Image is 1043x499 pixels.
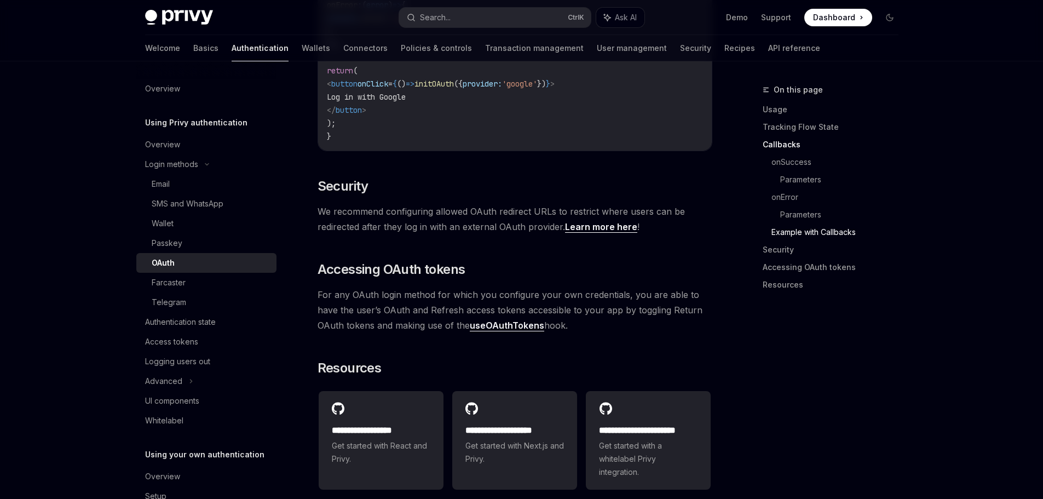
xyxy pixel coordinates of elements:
a: Policies & controls [401,35,472,61]
a: Demo [726,12,748,23]
a: Connectors [343,35,388,61]
a: UI components [136,391,276,411]
div: Whitelabel [145,414,183,427]
img: dark logo [145,10,213,25]
a: Wallet [136,214,276,233]
a: Security [680,35,711,61]
h5: Using your own authentication [145,448,264,461]
a: Usage [763,101,907,118]
a: Accessing OAuth tokens [763,259,907,276]
div: Overview [145,138,180,151]
span: Security [318,177,368,195]
div: Search... [420,11,451,24]
a: Callbacks [763,136,907,153]
div: SMS and WhatsApp [152,197,223,210]
a: SMS and WhatsApp [136,194,276,214]
span: 'google' [502,79,537,89]
a: Parameters [780,206,907,223]
div: Login methods [145,158,198,171]
div: Telegram [152,296,186,309]
a: Email [136,174,276,194]
button: Search...CtrlK [399,8,591,27]
a: Welcome [145,35,180,61]
a: useOAuthTokens [470,320,544,331]
a: Access tokens [136,332,276,352]
span: } [546,79,550,89]
div: Farcaster [152,276,186,289]
span: () [397,79,406,89]
span: initOAuth [414,79,454,89]
a: Farcaster [136,273,276,292]
a: onSuccess [771,153,907,171]
span: => [406,79,414,89]
span: Accessing OAuth tokens [318,261,465,278]
a: Resources [763,276,907,294]
div: Authentication state [145,316,216,329]
span: Resources [318,359,382,377]
span: > [362,105,366,115]
button: Toggle dark mode [881,9,898,26]
a: Whitelabel [136,411,276,431]
div: Access tokens [145,335,198,348]
a: Passkey [136,233,276,253]
span: Get started with React and Privy. [332,439,430,466]
span: > [550,79,555,89]
span: button [336,105,362,115]
a: Support [761,12,791,23]
div: OAuth [152,256,175,269]
div: Passkey [152,237,182,250]
span: ( [353,66,358,76]
span: onClick [358,79,388,89]
span: Dashboard [813,12,855,23]
a: Overview [136,135,276,154]
a: Parameters [780,171,907,188]
span: return [327,66,353,76]
span: We recommend configuring allowed OAuth redirect URLs to restrict where users can be redirected af... [318,204,712,234]
span: = [388,79,393,89]
span: { [393,79,397,89]
span: Ctrl K [568,13,584,22]
a: Learn more here [565,221,637,233]
a: Tracking Flow State [763,118,907,136]
div: Advanced [145,375,182,388]
span: button [331,79,358,89]
a: API reference [768,35,820,61]
a: Transaction management [485,35,584,61]
a: Example with Callbacks [771,223,907,241]
div: Overview [145,470,180,483]
a: Authentication [232,35,289,61]
span: Get started with Next.js and Privy. [465,439,564,466]
a: Basics [193,35,218,61]
div: Logging users out [145,355,210,368]
span: </ [327,105,336,115]
span: For any OAuth login method for which you configure your own credentials, you are able to have the... [318,287,712,333]
span: }) [537,79,546,89]
a: Wallets [302,35,330,61]
a: Overview [136,467,276,486]
button: Ask AI [596,8,644,27]
span: ({ [454,79,463,89]
h5: Using Privy authentication [145,116,247,129]
span: Ask AI [615,12,637,23]
div: Wallet [152,217,174,230]
a: OAuth [136,253,276,273]
a: Authentication state [136,312,276,332]
span: provider: [463,79,502,89]
div: Overview [145,82,180,95]
a: onError [771,188,907,206]
a: Telegram [136,292,276,312]
a: Dashboard [804,9,872,26]
a: Overview [136,79,276,99]
a: Recipes [724,35,755,61]
a: Logging users out [136,352,276,371]
span: On this page [774,83,823,96]
span: < [327,79,331,89]
span: ); [327,118,336,128]
span: } [327,131,331,141]
a: Security [763,241,907,259]
span: Get started with a whitelabel Privy integration. [599,439,698,479]
div: UI components [145,394,199,408]
span: Log in with Google [327,92,406,102]
div: Email [152,177,170,191]
a: User management [597,35,667,61]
